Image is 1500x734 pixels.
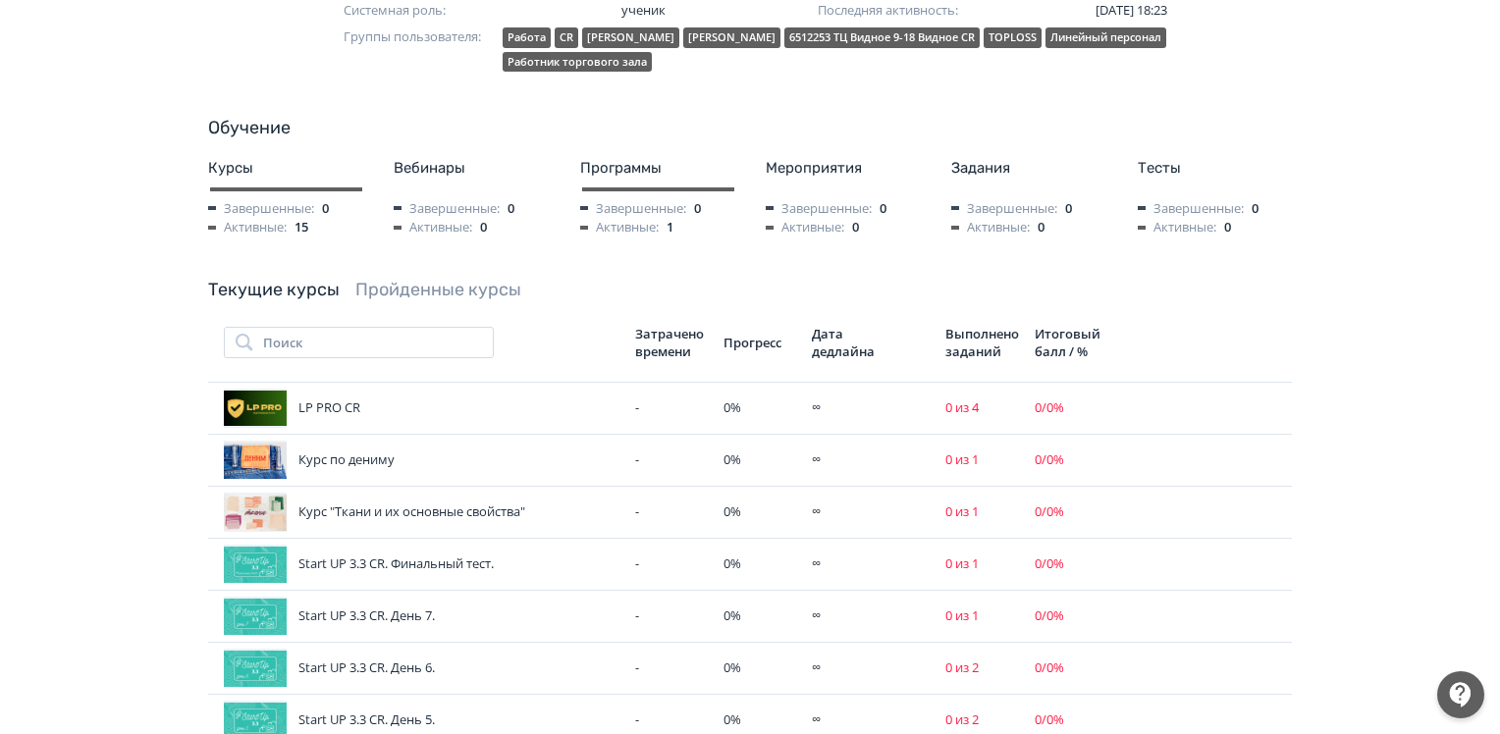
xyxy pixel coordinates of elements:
[1045,27,1166,48] div: Линейный персонал
[635,554,708,574] div: -
[945,710,979,728] span: 0 из 2
[344,27,495,76] span: Группы пользователя:
[1035,606,1064,624] span: 0 / 0 %
[945,450,979,468] span: 0 из 1
[880,199,886,219] span: 0
[951,157,1105,180] div: Задания
[582,27,679,48] div: [PERSON_NAME]
[694,199,701,219] span: 0
[355,279,521,300] a: Пройденные курсы
[784,27,980,48] div: 6512253 ТЦ Видное 9-18 Видное CR
[723,502,741,520] span: 0 %
[812,606,930,626] div: ∞
[580,218,659,237] span: Активные:
[1035,554,1064,572] span: 0 / 0 %
[683,27,780,48] div: [PERSON_NAME]
[723,450,741,468] span: 0 %
[1138,218,1216,237] span: Активные:
[580,199,686,219] span: Завершенные:
[945,325,1019,360] div: Выполнено заданий
[621,1,818,21] span: ученик
[1035,398,1064,416] span: 0 / 0 %
[508,199,514,219] span: 0
[1224,218,1231,237] span: 0
[635,325,708,360] div: Затрачено времени
[503,27,551,48] div: Работа
[555,27,578,48] div: CR
[208,199,314,219] span: Завершенные:
[945,606,979,624] span: 0 из 1
[812,710,930,730] div: ∞
[812,398,930,418] div: ∞
[812,450,930,470] div: ∞
[635,398,708,418] div: -
[208,279,340,300] a: Текущие курсы
[766,218,844,237] span: Активные:
[635,450,708,470] div: -
[723,710,741,728] span: 0 %
[208,218,287,237] span: Активные:
[852,218,859,237] span: 0
[208,157,362,180] div: Курсы
[394,218,472,237] span: Активные:
[580,157,734,180] div: Программы
[951,199,1057,219] span: Завершенные:
[394,157,548,180] div: Вебинары
[951,218,1030,237] span: Активные:
[635,606,708,626] div: -
[1252,199,1259,219] span: 0
[224,441,619,480] div: Курс по дениму
[1096,1,1167,19] span: [DATE] 18:23
[1035,658,1064,676] span: 0 / 0 %
[224,649,619,688] div: Start UP 3.3 CR. День 6.
[1035,450,1064,468] span: 0 / 0 %
[224,597,619,636] div: Start UP 3.3 CR. День 7.
[945,658,979,676] span: 0 из 2
[1038,218,1045,237] span: 0
[1035,710,1064,728] span: 0 / 0 %
[945,554,979,572] span: 0 из 1
[766,199,872,219] span: Завершенные:
[945,502,979,520] span: 0 из 1
[503,52,652,73] div: Работник торгового зала
[1035,325,1107,360] div: Итоговый балл / %
[394,199,500,219] span: Завершенные:
[208,115,1292,141] div: Обучение
[812,325,881,360] div: Дата дедлайна
[1065,199,1072,219] span: 0
[812,502,930,522] div: ∞
[723,658,741,676] span: 0 %
[812,554,930,574] div: ∞
[812,658,930,678] div: ∞
[1035,502,1064,520] span: 0 / 0 %
[667,218,673,237] span: 1
[480,218,487,237] span: 0
[818,1,1014,21] span: Последняя активность:
[766,157,920,180] div: Мероприятия
[295,218,308,237] span: 15
[1138,157,1292,180] div: Тесты
[945,398,979,416] span: 0 из 4
[723,398,741,416] span: 0 %
[984,27,1042,48] div: TOPLOSS
[723,606,741,624] span: 0 %
[723,334,796,351] div: Прогресс
[322,199,329,219] span: 0
[635,710,708,730] div: -
[1138,199,1244,219] span: Завершенные:
[723,554,741,572] span: 0 %
[224,493,619,532] div: Курс "Ткани и их основные свойства"
[635,502,708,522] div: -
[224,545,619,584] div: Start UP 3.3 CR. Финальный тест.
[344,1,540,21] span: Системная роль:
[224,389,619,428] div: LP PRO CR
[635,658,708,678] div: -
